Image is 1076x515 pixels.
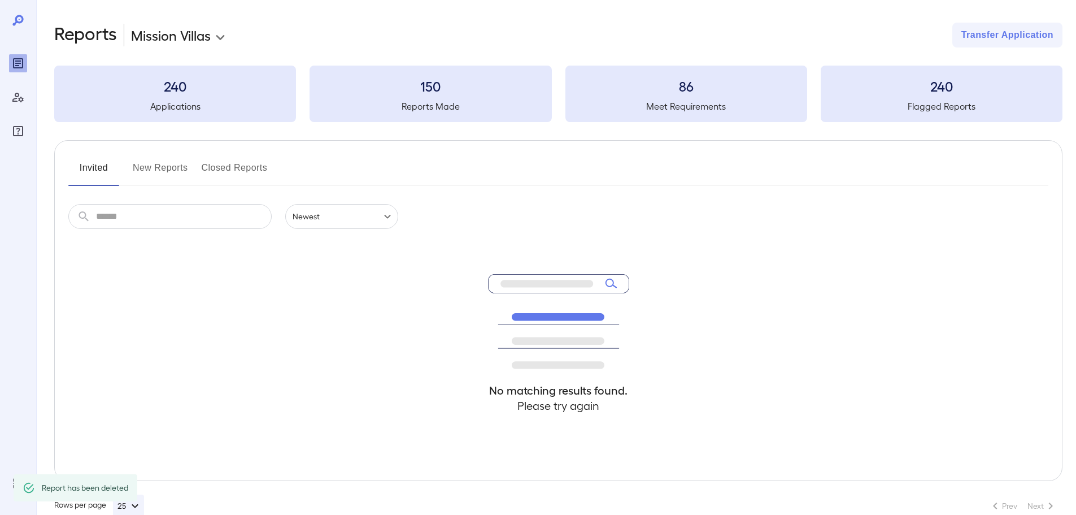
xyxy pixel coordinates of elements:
h3: 240 [54,77,296,95]
div: Log Out [9,474,27,492]
h5: Meet Requirements [565,99,807,113]
h4: Please try again [488,398,629,413]
h3: 86 [565,77,807,95]
h5: Flagged Reports [821,99,1062,113]
summary: 240Applications150Reports Made86Meet Requirements240Flagged Reports [54,66,1062,122]
div: Newest [285,204,398,229]
button: Invited [68,159,119,186]
p: Mission Villas [131,26,211,44]
div: FAQ [9,122,27,140]
h4: No matching results found. [488,383,629,398]
h3: 240 [821,77,1062,95]
div: Manage Users [9,88,27,106]
h5: Reports Made [310,99,551,113]
button: Transfer Application [952,23,1062,47]
nav: pagination navigation [983,497,1062,515]
h2: Reports [54,23,117,47]
button: New Reports [133,159,188,186]
div: Reports [9,54,27,72]
h3: 150 [310,77,551,95]
button: Closed Reports [202,159,268,186]
div: Report has been deleted [42,478,128,498]
h5: Applications [54,99,296,113]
